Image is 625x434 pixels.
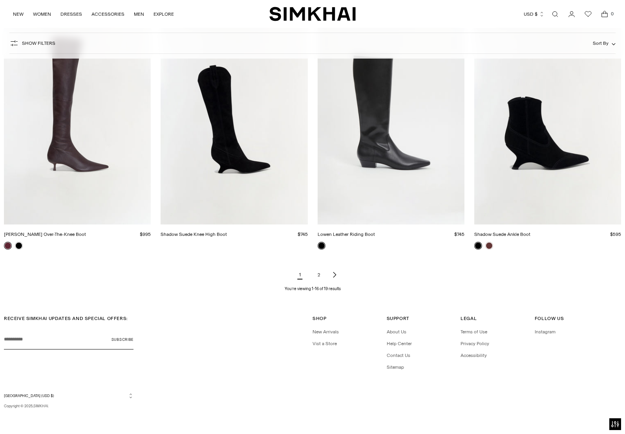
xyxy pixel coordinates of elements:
[4,316,128,321] span: RECEIVE SIMKHAI UPDATES AND SPECIAL OFFERS:
[4,232,86,237] a: [PERSON_NAME] Over-The-Knee Boot
[535,329,556,335] a: Instagram
[312,341,337,346] a: Vist a Store
[285,286,341,292] p: You’re viewing 1-16 of 19 results
[461,341,489,346] a: Privacy Policy
[6,404,79,428] iframe: Sign Up via Text for Offers
[580,6,596,22] a: Wishlist
[461,316,477,321] span: Legal
[593,40,609,46] span: Sort By
[474,232,530,237] a: Shadow Suede Ankle Boot
[609,10,616,17] span: 0
[312,329,339,335] a: New Arrivals
[461,353,487,358] a: Accessibility
[292,267,308,283] span: 1
[311,267,327,283] a: Page 2 of results
[461,329,487,335] a: Terms of Use
[387,341,412,346] a: Help Center
[154,6,174,23] a: EXPLORE
[387,353,410,358] a: Contact Us
[387,364,404,370] a: Sitemap
[318,232,375,237] a: Lowen Leather Riding Boot
[134,6,144,23] a: MEN
[4,403,133,409] p: Copyright © 2025, .
[547,6,563,22] a: Open search modal
[387,316,409,321] span: Support
[60,6,82,23] a: DRESSES
[597,6,612,22] a: Open cart modal
[593,39,616,48] button: Sort By
[9,37,55,50] button: Show Filters
[161,232,227,237] a: Shadow Suede Knee High Boot
[33,404,48,408] a: SIMKHAI
[535,316,564,321] span: Follow Us
[4,393,133,399] button: [GEOGRAPHIC_DATA] (USD $)
[111,330,133,349] button: Subscribe
[524,6,545,23] button: USD $
[330,267,339,283] a: Next page of results
[312,316,326,321] span: Shop
[387,329,406,335] a: About Us
[22,40,55,46] span: Show Filters
[13,6,24,23] a: NEW
[91,6,124,23] a: ACCESSORIES
[564,6,579,22] a: Go to the account page
[269,6,356,22] a: SIMKHAI
[33,6,51,23] a: WOMEN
